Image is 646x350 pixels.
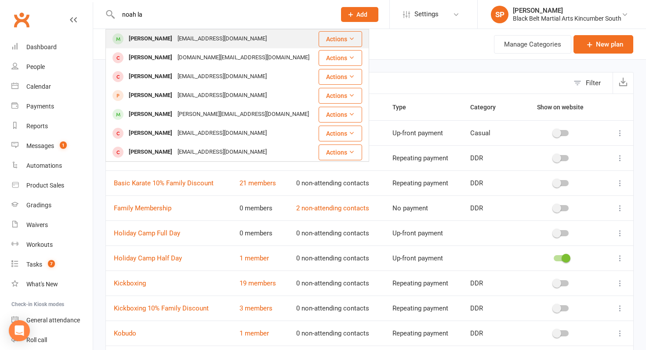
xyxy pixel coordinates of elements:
a: Messages 1 [11,136,93,156]
div: Dashboard [26,43,57,51]
a: Kobudo [114,329,136,337]
div: Automations [26,162,62,169]
button: Type [392,102,416,112]
div: [EMAIL_ADDRESS][DOMAIN_NAME] [175,89,269,102]
td: 0 non-attending contacts [288,220,385,245]
a: Holiday Camp Half Day [114,254,182,262]
button: Actions [319,69,362,85]
div: Open Intercom Messenger [9,320,30,341]
span: Type [392,104,416,111]
a: Tasks 7 [11,255,93,274]
button: Show on website [529,102,593,112]
button: Actions [319,144,362,160]
a: Clubworx [11,9,33,31]
input: Search... [116,8,330,21]
div: People [26,63,45,70]
div: [PERSON_NAME] [126,89,175,102]
div: What's New [26,281,58,288]
button: Filter [569,72,613,94]
td: Repeating payment [385,271,462,296]
button: Actions [319,31,362,47]
button: Manage Categories [494,35,571,54]
td: Repeating payment [385,296,462,321]
span: Show on website [537,104,584,111]
div: Black Belt Martial Arts Kincumber South [513,14,621,22]
td: DDR [462,170,518,195]
div: Gradings [26,202,51,209]
td: Repeating payment [385,170,462,195]
span: 1 [60,141,67,149]
a: Workouts [11,235,93,255]
button: Actions [319,88,362,104]
a: Payments [11,97,93,116]
div: [EMAIL_ADDRESS][DOMAIN_NAME] [175,127,269,140]
td: 0 non-attending contacts [288,170,385,195]
div: Payments [26,103,54,110]
div: [PERSON_NAME] [126,146,175,159]
a: 2 non-attending contacts [296,204,369,212]
td: Casual [462,120,518,145]
span: Add [356,11,367,18]
a: What's New [11,274,93,294]
div: SP [491,6,508,23]
span: Category [470,104,505,111]
button: Actions [319,50,362,66]
div: Roll call [26,336,47,343]
td: 0 non-attending contacts [288,321,385,346]
div: [DOMAIN_NAME][EMAIL_ADDRESS][DOMAIN_NAME] [175,51,312,64]
a: 1 member [240,329,269,337]
td: 0 members [232,220,288,245]
div: [EMAIL_ADDRESS][DOMAIN_NAME] [175,146,269,159]
a: Calendar [11,77,93,97]
td: DDR [462,296,518,321]
a: Dashboard [11,37,93,57]
td: DDR [462,145,518,170]
a: Automations [11,156,93,176]
td: 0 non-attending contacts [288,296,385,321]
div: Filter [586,78,601,88]
td: DDR [462,271,518,296]
a: 1 member [240,254,269,262]
a: Waivers [11,215,93,235]
div: [PERSON_NAME] [126,70,175,83]
a: Kickboxing [114,279,146,287]
div: Tasks [26,261,42,268]
button: Category [470,102,505,112]
td: Repeating payment [385,321,462,346]
a: Reports [11,116,93,136]
td: 0 non-attending contacts [288,245,385,271]
td: 0 non-attending contacts [288,271,385,296]
a: 19 members [240,279,276,287]
a: Basic Karate 10% Family Discount [114,179,214,187]
a: People [11,57,93,77]
button: Actions [319,107,362,123]
div: [PERSON_NAME] [126,108,175,121]
td: Up-front payment [385,120,462,145]
div: General attendance [26,317,80,324]
a: Family Membership [114,204,171,212]
td: Repeating payment [385,145,462,170]
div: Messages [26,142,54,149]
button: Add [341,7,378,22]
span: 7 [48,260,55,267]
div: Calendar [26,83,51,90]
td: Up-front payment [385,245,462,271]
div: [PERSON_NAME] [126,127,175,140]
a: Product Sales [11,176,93,195]
a: General attendance kiosk mode [11,310,93,330]
div: [EMAIL_ADDRESS][DOMAIN_NAME] [175,70,269,83]
div: [PERSON_NAME][EMAIL_ADDRESS][DOMAIN_NAME] [175,108,312,121]
a: Kickboxing 10% Family Discount [114,304,209,312]
a: New plan [573,35,633,54]
div: [PERSON_NAME] [126,51,175,64]
a: Holiday Camp Full Day [114,229,180,237]
div: Workouts [26,241,53,248]
a: 3 members [240,304,272,312]
td: 0 members [232,195,288,220]
td: No payment [385,195,462,220]
a: Gradings [11,195,93,215]
div: [PERSON_NAME] [513,7,621,14]
button: Actions [319,126,362,141]
div: [EMAIL_ADDRESS][DOMAIN_NAME] [175,32,269,45]
td: Up-front payment [385,220,462,245]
